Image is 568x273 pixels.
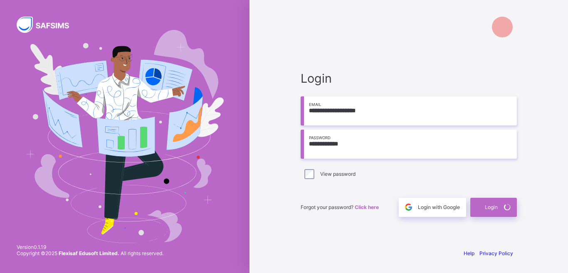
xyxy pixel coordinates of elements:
[59,250,119,256] strong: Flexisaf Edusoft Limited.
[485,204,498,210] span: Login
[320,171,356,177] label: View password
[404,202,413,212] img: google.396cfc9801f0270233282035f929180a.svg
[418,204,460,210] span: Login with Google
[17,250,163,256] span: Copyright © 2025 All rights reserved.
[301,71,517,86] span: Login
[355,204,379,210] a: Click here
[479,250,513,256] a: Privacy Policy
[17,17,79,33] img: SAFSIMS Logo
[17,244,163,250] span: Version 0.1.19
[464,250,474,256] a: Help
[301,204,379,210] span: Forgot your password?
[26,30,224,243] img: Hero Image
